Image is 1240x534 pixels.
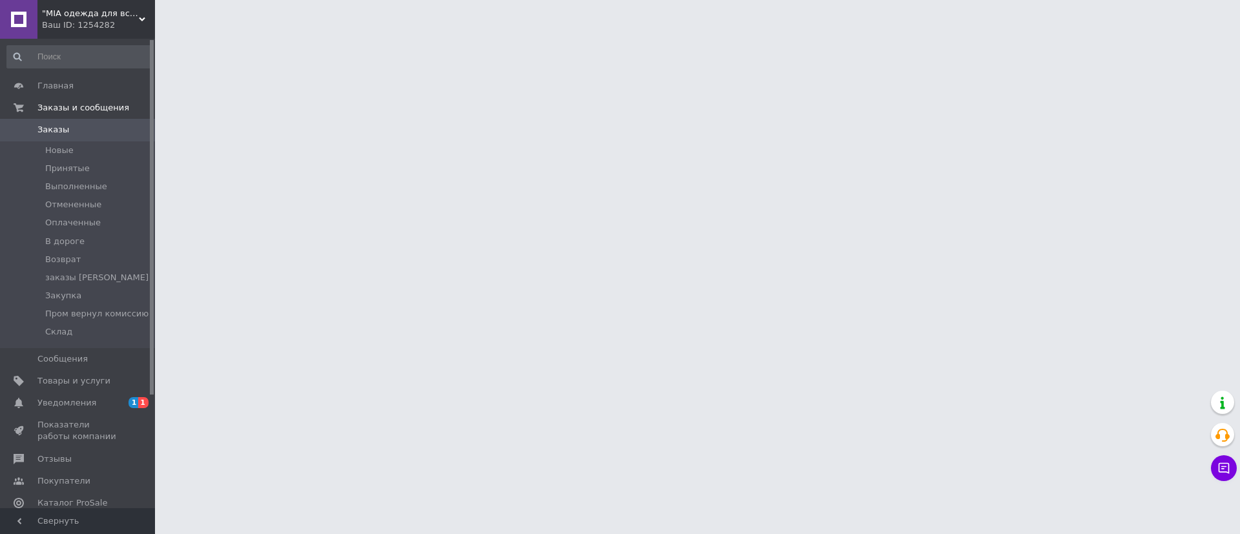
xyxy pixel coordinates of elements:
span: Оплаченные [45,217,101,229]
span: Склад [45,326,72,338]
div: Ваш ID: 1254282 [42,19,155,31]
span: Покупатели [37,475,90,487]
span: Пром вернул комиссию [45,308,149,320]
span: Отмененные [45,199,101,211]
span: "МІА одежда для всей семьи" [42,8,139,19]
span: Отзывы [37,453,72,465]
span: Заказы [37,124,69,136]
span: В дороге [45,236,85,247]
span: Возврат [45,254,81,265]
input: Поиск [6,45,152,68]
span: Каталог ProSale [37,497,107,509]
span: Заказы и сообщения [37,102,129,114]
span: Уведомления [37,397,96,409]
span: 1 [129,397,139,408]
button: Чат с покупателем [1211,455,1237,481]
span: Выполненные [45,181,107,192]
span: Принятые [45,163,90,174]
span: Новые [45,145,74,156]
span: заказы [PERSON_NAME] [45,272,149,283]
span: Закупка [45,290,81,302]
span: 1 [138,397,149,408]
span: Показатели работы компании [37,419,119,442]
span: Главная [37,80,74,92]
span: Сообщения [37,353,88,365]
span: Товары и услуги [37,375,110,387]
